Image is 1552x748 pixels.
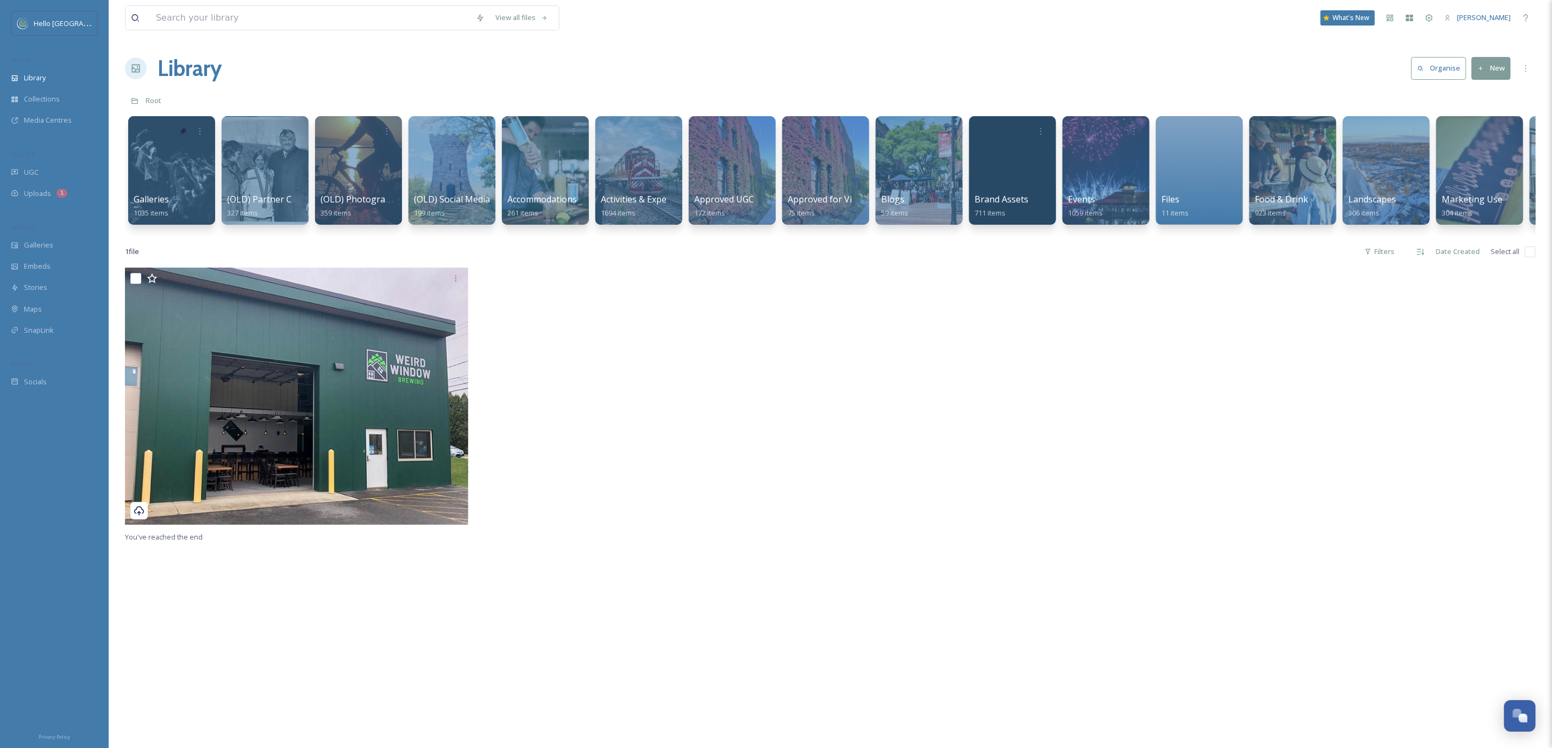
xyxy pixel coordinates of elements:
span: 923 items [1255,208,1286,218]
span: Media Centres [24,115,72,125]
input: Search your library [150,6,470,30]
a: Library [158,52,222,85]
span: 304 items [1442,208,1473,218]
span: MEDIA [11,56,30,64]
span: Approved for Visitor Guide [788,193,896,205]
div: Filters [1359,241,1400,262]
span: WIDGETS [11,223,36,231]
span: Stories [24,282,47,293]
a: View all files [490,7,554,28]
button: Organise [1411,57,1466,79]
a: Food & Drink923 items [1255,194,1308,218]
a: Blogs59 items [881,194,908,218]
span: Blogs [881,193,904,205]
a: Organise [1411,57,1472,79]
a: Accommodations261 items [507,194,577,218]
span: Events [1068,193,1095,205]
span: 59 items [881,208,908,218]
span: 359 items [321,208,351,218]
span: 1035 items [134,208,168,218]
a: (OLD) Partner Content327 items [227,194,319,218]
span: Galleries [24,240,53,250]
span: Library [24,73,46,83]
a: Approved for Visitor Guide75 items [788,194,896,218]
span: Embeds [24,261,51,271]
a: Activities & Experiences1694 items [601,194,696,218]
a: Root [146,94,161,107]
a: Galleries1035 items [134,194,169,218]
span: 75 items [788,208,815,218]
span: Galleries [134,193,169,205]
span: SnapLink [24,325,54,335]
span: Accommodations [507,193,577,205]
a: (OLD) Photographers359 items [321,194,409,218]
span: Hello [GEOGRAPHIC_DATA] [34,18,121,28]
a: Files11 items [1161,194,1189,218]
span: Privacy Policy [39,733,70,740]
span: Landscapes [1348,193,1396,205]
span: 11 items [1161,208,1189,218]
span: SOCIALS [11,360,33,368]
a: What's New [1321,10,1375,26]
span: (OLD) Partner Content [227,193,319,205]
button: New [1472,57,1511,79]
img: images.png [17,18,28,29]
span: 1694 items [601,208,636,218]
span: 1 file [125,246,139,257]
img: taproom-1_C73DD36A-5056-A36A-082F1ABC7C86447D-c73dd1c45056a36_c73dd9fe-5056-a36a-082678996f62276e... [125,268,468,525]
a: (OLD) Social Media199 items [414,194,490,218]
a: Landscapes306 items [1348,194,1396,218]
span: You've reached the end [125,532,203,542]
a: Brand Assets711 items [975,194,1028,218]
span: 327 items [227,208,258,218]
a: [PERSON_NAME] [1439,7,1516,28]
a: Privacy Policy [39,730,70,743]
span: UGC [24,167,39,178]
button: Open Chat [1504,700,1536,732]
span: Activities & Experiences [601,193,696,205]
span: 199 items [414,208,445,218]
span: 172 items [694,208,725,218]
div: Date Created [1430,241,1485,262]
span: Marketing Use [1442,193,1503,205]
span: 306 items [1348,208,1379,218]
span: Uploads [24,188,51,199]
span: Approved UGC [694,193,754,205]
span: Select all [1491,246,1519,257]
span: COLLECT [11,150,34,159]
span: Food & Drink [1255,193,1308,205]
span: (OLD) Photographers [321,193,409,205]
span: Files [1161,193,1179,205]
span: 1059 items [1068,208,1103,218]
span: Socials [24,377,47,387]
span: Brand Assets [975,193,1028,205]
span: [PERSON_NAME] [1457,12,1511,22]
a: Events1059 items [1068,194,1103,218]
a: Approved UGC172 items [694,194,754,218]
span: 711 items [975,208,1006,218]
span: Root [146,96,161,105]
span: 261 items [507,208,538,218]
div: 1 [56,189,67,198]
span: Maps [24,304,42,314]
span: (OLD) Social Media [414,193,490,205]
span: Collections [24,94,60,104]
a: Marketing Use304 items [1442,194,1503,218]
